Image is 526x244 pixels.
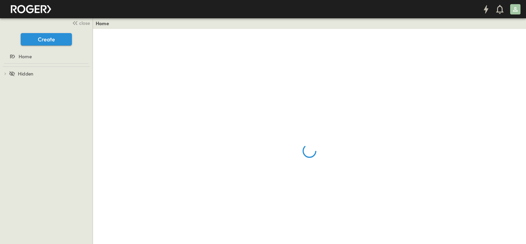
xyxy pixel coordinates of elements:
button: Create [21,33,72,45]
span: Home [19,53,32,60]
a: Home [96,20,109,27]
button: close [69,18,91,28]
nav: breadcrumbs [96,20,113,27]
span: Hidden [18,70,33,77]
span: close [79,20,90,27]
a: Home [1,52,90,61]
